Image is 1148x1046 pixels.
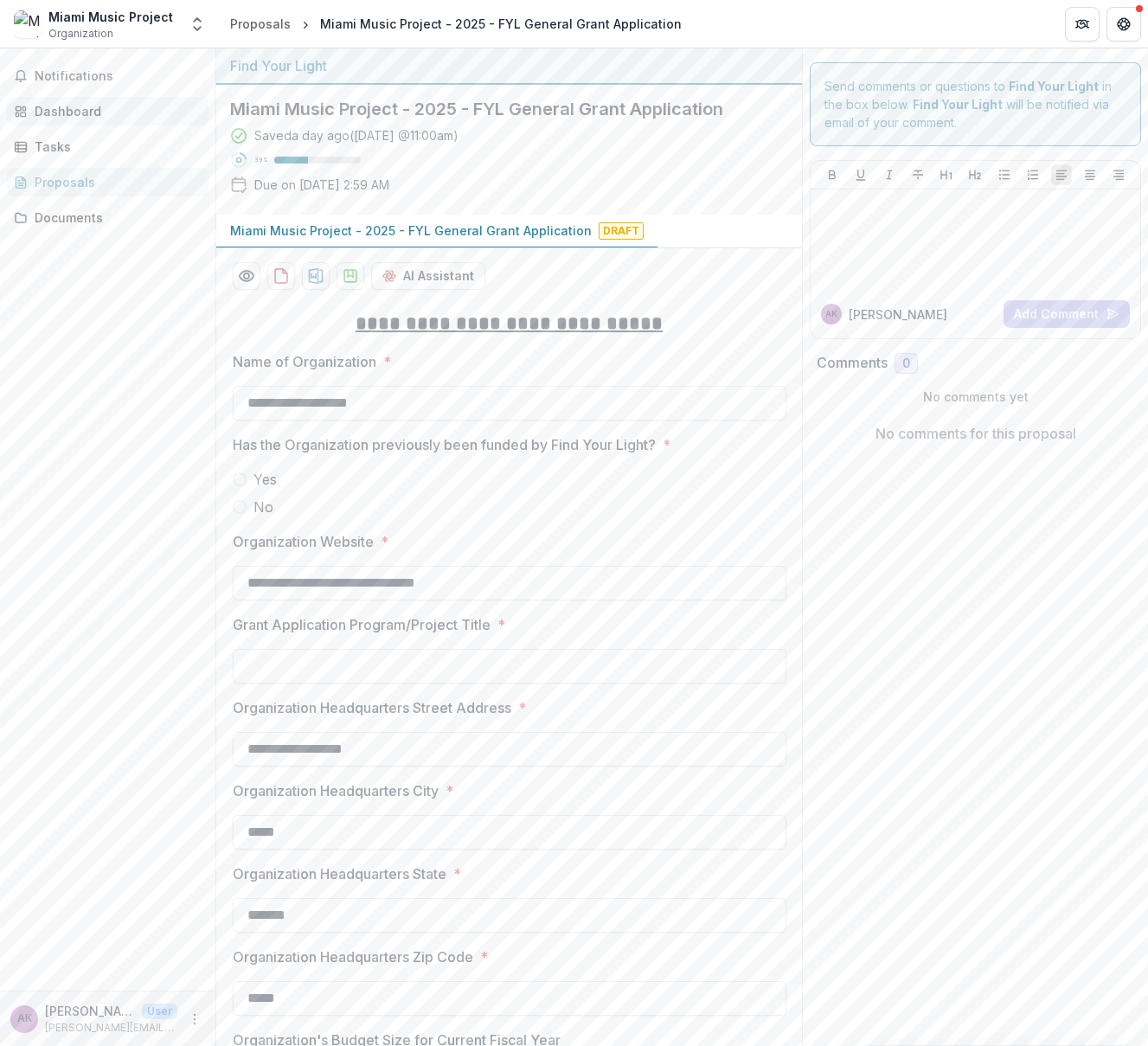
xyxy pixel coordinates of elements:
div: Proposals [230,15,291,33]
a: Documents [7,203,208,232]
a: Proposals [7,168,208,196]
div: Dashboard [35,102,195,120]
h2: Comments [817,355,888,371]
p: [PERSON_NAME] [45,1002,135,1020]
button: Bold [822,164,843,185]
h2: Miami Music Project - 2025 - FYL General Grant Application [230,99,760,119]
button: Partners [1065,7,1100,42]
button: Bullet List [994,164,1015,185]
button: Heading 2 [965,164,985,185]
div: Saved a day ago ( [DATE] @ 11:00am ) [254,126,459,144]
img: Miami Music Project [14,10,42,38]
span: Organization [48,26,113,42]
div: Find Your Light [230,55,788,76]
div: Anna Klimala [17,1013,32,1024]
span: 0 [902,356,910,371]
button: Strike [907,164,928,185]
button: Notifications [7,62,208,90]
button: Add Comment [1004,300,1130,328]
div: Proposals [35,173,195,191]
button: Italicize [879,164,900,185]
button: Ordered List [1023,164,1043,185]
div: Tasks [35,138,195,156]
p: Organization Headquarters City [233,780,439,801]
a: Tasks [7,132,208,161]
p: Organization Headquarters Zip Code [233,947,473,967]
strong: Find Your Light [913,97,1003,112]
div: Send comments or questions to in the box below. will be notified via email of your comment. [810,62,1141,146]
p: No comments yet [817,388,1134,406]
p: No comments for this proposal [875,423,1076,444]
a: Proposals [223,11,298,36]
button: Open entity switcher [185,7,209,42]
div: Anna Klimala [825,310,837,318]
button: Underline [850,164,871,185]
p: 39 % [254,154,267,166]
p: Due on [DATE] 2:59 AM [254,176,389,194]
p: Organization Headquarters State [233,863,446,884]
p: Name of Organization [233,351,376,372]
div: Documents [35,209,195,227]
p: User [142,1004,177,1019]
button: Get Help [1106,7,1141,42]
p: Organization Website [233,531,374,552]
button: AI Assistant [371,262,485,290]
p: [PERSON_NAME][EMAIL_ADDRESS][DOMAIN_NAME] [45,1020,177,1036]
p: Organization Headquarters Street Address [233,697,511,718]
button: Align Center [1080,164,1100,185]
p: Miami Music Project - 2025 - FYL General Grant Application [230,221,592,240]
button: Align Left [1051,164,1072,185]
span: Notifications [35,69,202,84]
div: Miami Music Project - 2025 - FYL General Grant Application [320,15,682,33]
button: Heading 1 [936,164,957,185]
nav: breadcrumb [223,11,689,36]
a: Dashboard [7,97,208,125]
span: Yes [253,469,277,490]
p: [PERSON_NAME] [849,305,947,324]
button: More [184,1009,205,1030]
div: Miami Music Project [48,8,173,26]
p: Grant Application Program/Project Title [233,614,491,635]
button: download-proposal [267,262,295,290]
button: Preview b79e06de-64f0-44e6-93b6-df350d263be4-0.pdf [233,262,260,290]
button: download-proposal [302,262,330,290]
button: download-proposal [337,262,364,290]
p: Has the Organization previously been funded by Find Your Light? [233,434,656,455]
strong: Find Your Light [1009,79,1099,93]
span: Draft [599,222,644,240]
span: No [253,497,273,517]
button: Align Right [1108,164,1129,185]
